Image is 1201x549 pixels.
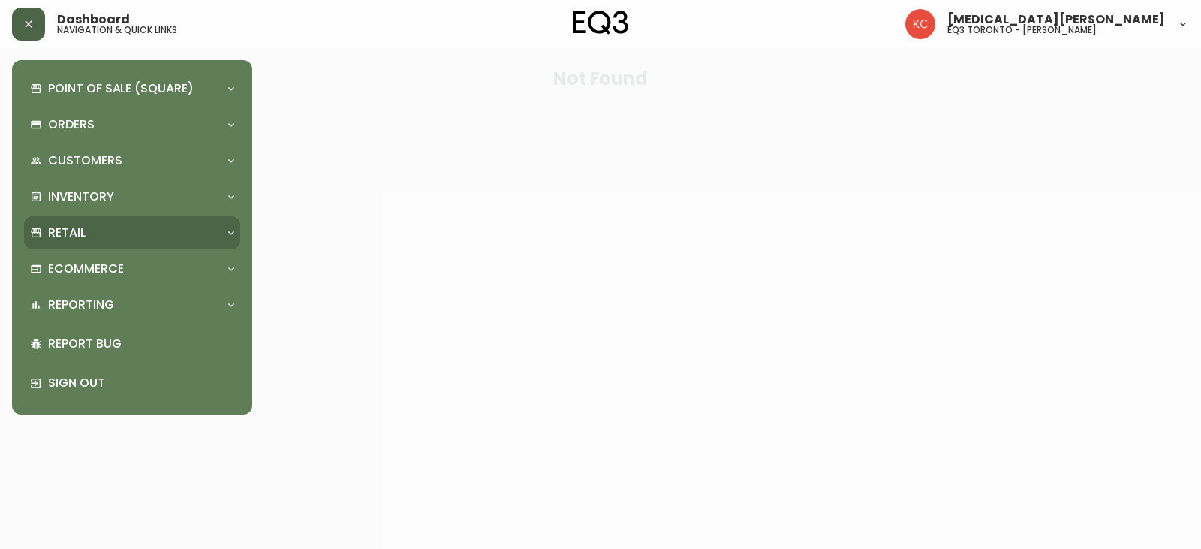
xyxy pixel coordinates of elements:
[48,116,95,133] p: Orders
[947,26,1097,35] h5: eq3 toronto - [PERSON_NAME]
[24,72,240,105] div: Point of Sale (Square)
[24,108,240,141] div: Orders
[24,180,240,213] div: Inventory
[48,80,194,97] p: Point of Sale (Square)
[947,14,1165,26] span: [MEDICAL_DATA][PERSON_NAME]
[24,324,240,363] div: Report Bug
[48,225,86,241] p: Retail
[48,336,234,352] p: Report Bug
[48,189,114,205] p: Inventory
[57,26,177,35] h5: navigation & quick links
[24,144,240,177] div: Customers
[573,11,628,35] img: logo
[24,252,240,285] div: Ecommerce
[48,152,122,169] p: Customers
[24,363,240,403] div: Sign Out
[48,261,124,277] p: Ecommerce
[905,9,935,39] img: 6487344ffbf0e7f3b216948508909409
[24,288,240,321] div: Reporting
[48,375,234,391] p: Sign Out
[57,14,130,26] span: Dashboard
[24,216,240,249] div: Retail
[48,297,114,313] p: Reporting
